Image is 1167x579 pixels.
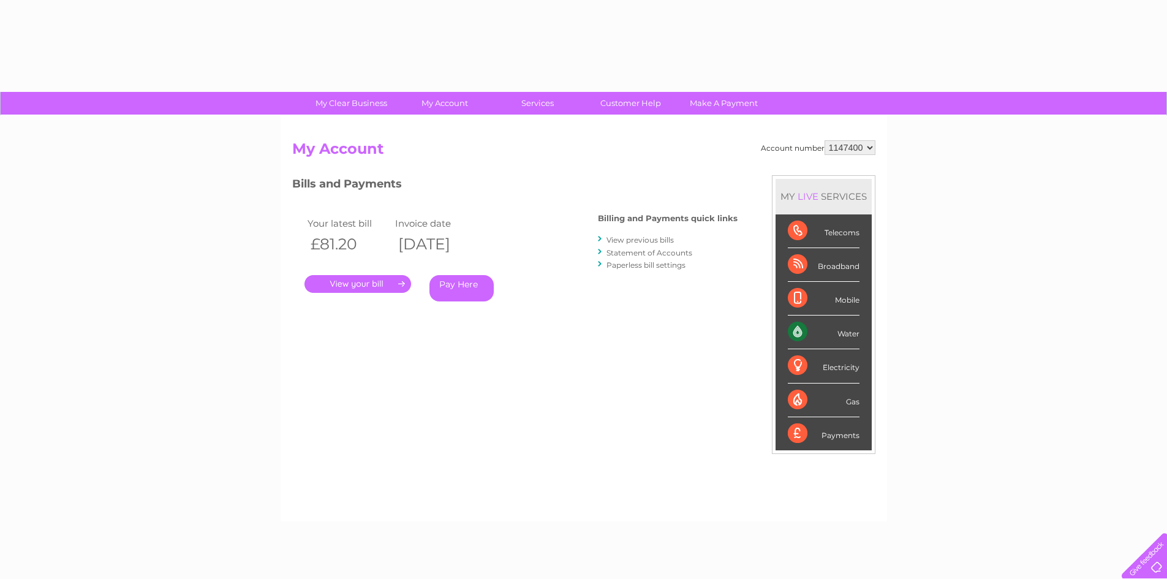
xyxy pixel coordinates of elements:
[392,232,480,257] th: [DATE]
[606,248,692,257] a: Statement of Accounts
[673,92,774,115] a: Make A Payment
[598,214,738,223] h4: Billing and Payments quick links
[304,275,411,293] a: .
[429,275,494,301] a: Pay Here
[788,349,859,383] div: Electricity
[788,316,859,349] div: Water
[304,232,393,257] th: £81.20
[304,215,393,232] td: Your latest bill
[776,179,872,214] div: MY SERVICES
[292,175,738,197] h3: Bills and Payments
[606,235,674,244] a: View previous bills
[606,260,685,270] a: Paperless bill settings
[795,191,821,202] div: LIVE
[788,248,859,282] div: Broadband
[580,92,681,115] a: Customer Help
[292,140,875,164] h2: My Account
[788,417,859,450] div: Payments
[487,92,588,115] a: Services
[761,140,875,155] div: Account number
[788,384,859,417] div: Gas
[788,282,859,316] div: Mobile
[394,92,495,115] a: My Account
[301,92,402,115] a: My Clear Business
[788,214,859,248] div: Telecoms
[392,215,480,232] td: Invoice date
